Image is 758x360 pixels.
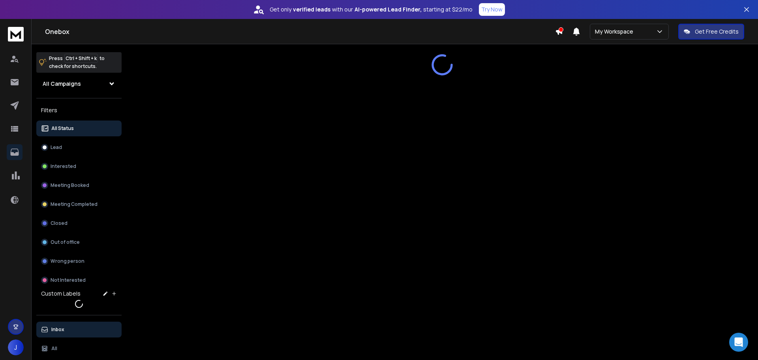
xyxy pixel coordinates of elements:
[8,339,24,355] button: J
[595,28,636,36] p: My Workspace
[51,258,84,264] p: Wrong person
[36,322,122,337] button: Inbox
[43,80,81,88] h1: All Campaigns
[36,253,122,269] button: Wrong person
[51,201,98,207] p: Meeting Completed
[695,28,739,36] p: Get Free Credits
[51,326,64,333] p: Inbox
[36,177,122,193] button: Meeting Booked
[36,105,122,116] h3: Filters
[51,144,62,151] p: Lead
[64,54,98,63] span: Ctrl + Shift + k
[36,121,122,136] button: All Status
[51,182,89,188] p: Meeting Booked
[36,341,122,356] button: All
[45,27,555,36] h1: Onebox
[51,220,68,226] p: Closed
[36,76,122,92] button: All Campaigns
[355,6,422,13] strong: AI-powered Lead Finder,
[36,196,122,212] button: Meeting Completed
[36,272,122,288] button: Not Interested
[36,158,122,174] button: Interested
[51,239,80,245] p: Out of office
[51,163,76,170] p: Interested
[36,139,122,155] button: Lead
[36,234,122,250] button: Out of office
[270,6,473,13] p: Get only with our starting at $22/mo
[51,125,74,132] p: All Status
[481,6,503,13] p: Try Now
[293,6,330,13] strong: verified leads
[51,277,86,283] p: Not Interested
[51,345,57,352] p: All
[678,24,744,40] button: Get Free Credits
[36,215,122,231] button: Closed
[479,3,505,16] button: Try Now
[49,55,105,70] p: Press to check for shortcuts.
[729,333,748,352] div: Open Intercom Messenger
[41,290,81,298] h3: Custom Labels
[8,27,24,41] img: logo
